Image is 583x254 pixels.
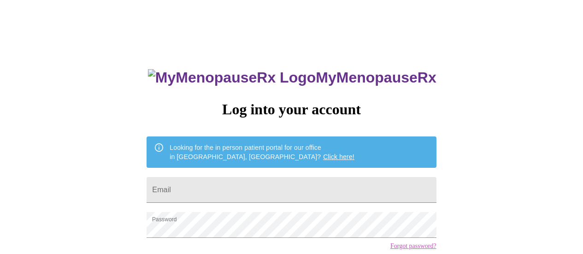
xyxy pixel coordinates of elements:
[323,153,354,160] a: Click here!
[148,69,436,86] h3: MyMenopauseRx
[170,139,354,165] div: Looking for the in person patient portal for our office in [GEOGRAPHIC_DATA], [GEOGRAPHIC_DATA]?
[390,242,436,250] a: Forgot password?
[148,69,316,86] img: MyMenopauseRx Logo
[147,101,436,118] h3: Log into your account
